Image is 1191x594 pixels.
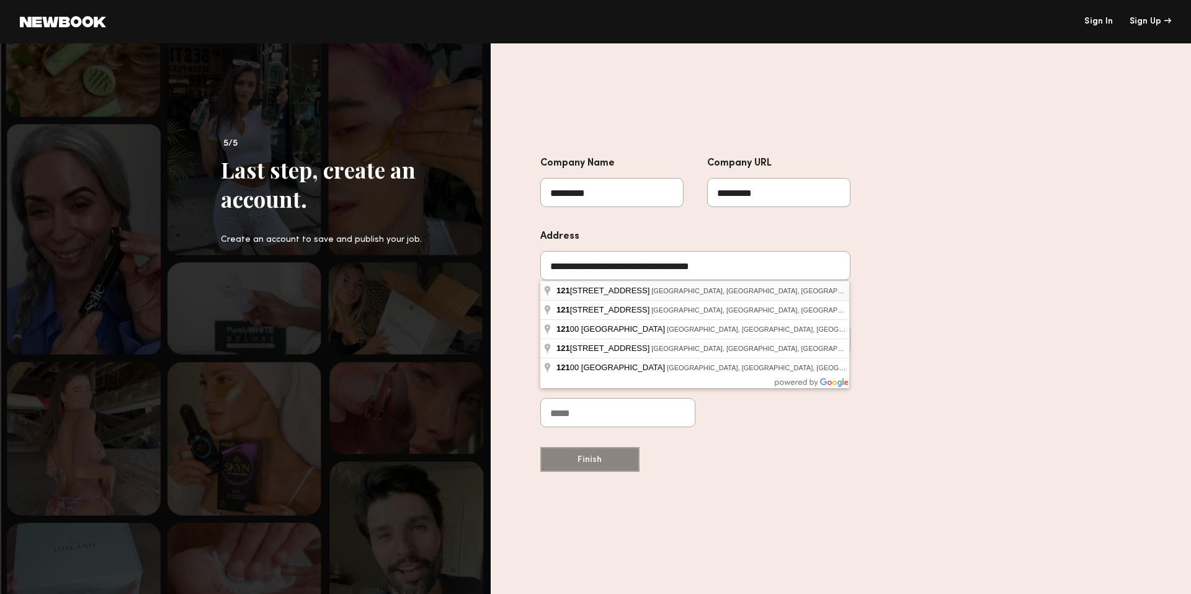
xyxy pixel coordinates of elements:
[556,305,570,314] span: 121
[556,363,667,372] span: 00 [GEOGRAPHIC_DATA]
[540,398,695,427] input: Referral Code(optional)
[556,324,570,334] span: 121
[556,344,570,353] span: 121
[540,155,684,172] div: Company Name
[667,326,888,333] span: [GEOGRAPHIC_DATA], [GEOGRAPHIC_DATA], [GEOGRAPHIC_DATA]
[540,228,850,245] div: Address
[556,344,651,353] span: [STREET_ADDRESS]
[556,286,570,295] span: 121
[707,155,850,172] div: Company URL
[556,324,667,334] span: 00 [GEOGRAPHIC_DATA]
[540,178,684,207] input: Company Name
[556,305,651,314] span: [STREET_ADDRESS]
[651,287,872,295] span: [GEOGRAPHIC_DATA], [GEOGRAPHIC_DATA], [GEOGRAPHIC_DATA]
[221,233,453,246] div: Create an account to save and publish your job.
[540,251,850,280] input: Address
[556,286,651,295] span: [STREET_ADDRESS]
[1130,17,1171,26] a: Sign Up
[221,136,453,151] div: 5/5
[667,364,888,371] span: [GEOGRAPHIC_DATA], [GEOGRAPHIC_DATA], [GEOGRAPHIC_DATA]
[651,345,872,352] span: [GEOGRAPHIC_DATA], [GEOGRAPHIC_DATA], [GEOGRAPHIC_DATA]
[221,155,453,213] div: Last step, create an account.
[707,178,850,207] input: Company URL
[1084,17,1113,26] a: Sign In
[651,306,872,314] span: [GEOGRAPHIC_DATA], [GEOGRAPHIC_DATA], [GEOGRAPHIC_DATA]
[556,363,570,372] span: 121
